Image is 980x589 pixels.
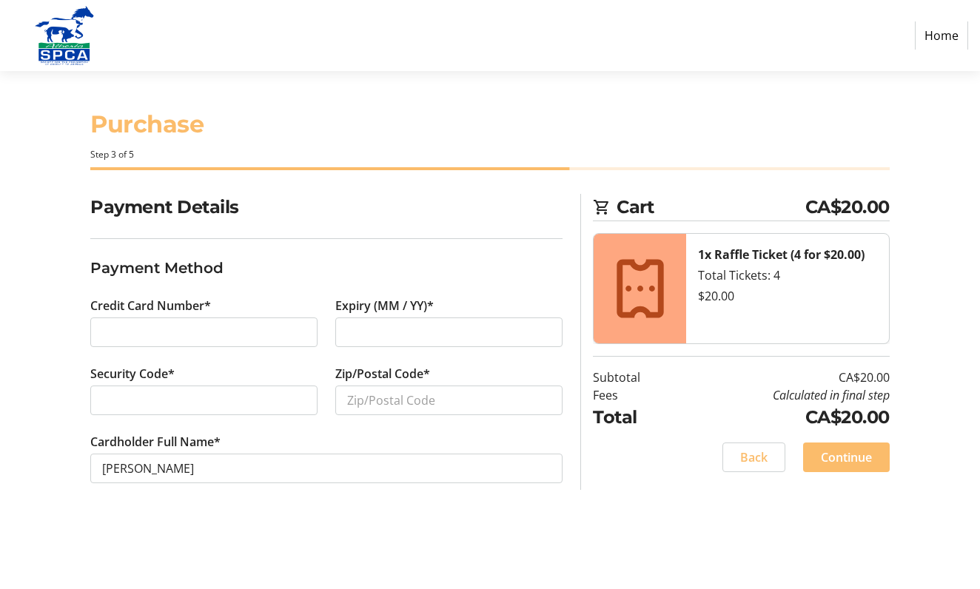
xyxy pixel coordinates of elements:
td: Fees [593,386,678,404]
img: Alberta SPCA's Logo [12,6,117,65]
input: Zip/Postal Code [335,386,563,415]
td: CA$20.00 [679,368,890,386]
h2: Payment Details [90,194,563,221]
input: Card Holder Name [90,454,563,483]
h1: Purchase [90,107,889,142]
span: CA$20.00 [805,194,890,221]
iframe: Secure expiration date input frame [347,323,551,341]
td: Subtotal [593,368,678,386]
label: Zip/Postal Code* [335,365,430,383]
label: Expiry (MM / YY)* [335,297,434,314]
iframe: Secure CVC input frame [102,391,306,409]
strong: 1x Raffle Ticket (4 for $20.00) [698,246,865,263]
span: Cart [617,194,805,221]
label: Cardholder Full Name* [90,433,221,451]
span: Continue [821,448,872,466]
div: Step 3 of 5 [90,148,889,161]
a: Home [915,21,968,50]
td: CA$20.00 [679,404,890,431]
div: $20.00 [698,287,876,305]
div: Total Tickets: 4 [698,266,876,284]
td: Calculated in final step [679,386,890,404]
h3: Payment Method [90,257,563,279]
td: Total [593,404,678,431]
label: Credit Card Number* [90,297,211,314]
label: Security Code* [90,365,175,383]
iframe: Secure card number input frame [102,323,306,341]
span: Back [740,448,768,466]
button: Back [722,442,785,472]
button: Continue [803,442,890,472]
